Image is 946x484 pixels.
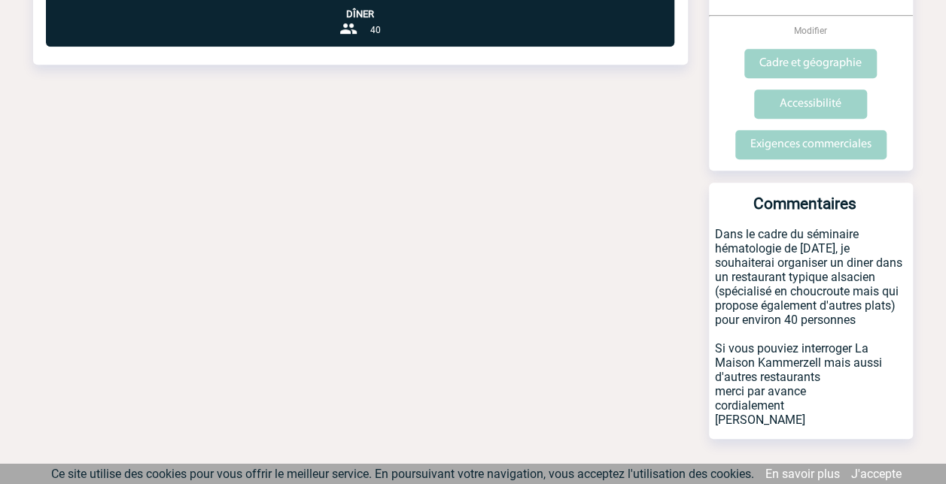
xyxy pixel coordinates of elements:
[339,20,357,38] img: group-24-px-b.png
[51,467,754,481] span: Ce site utilise des cookies pour vous offrir le meilleur service. En poursuivant votre navigation...
[709,227,913,439] p: Dans le cadre du séminaire hématologie de [DATE], je souhaiterai organiser un diner dans un resta...
[715,195,895,227] h3: Commentaires
[735,130,887,159] input: Exigences commerciales
[794,26,827,36] span: Modifier
[851,467,902,481] a: J'accepte
[754,89,867,119] input: Accessibilité
[744,49,877,78] input: Cadre et géographie
[765,467,840,481] a: En savoir plus
[370,25,380,35] span: 40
